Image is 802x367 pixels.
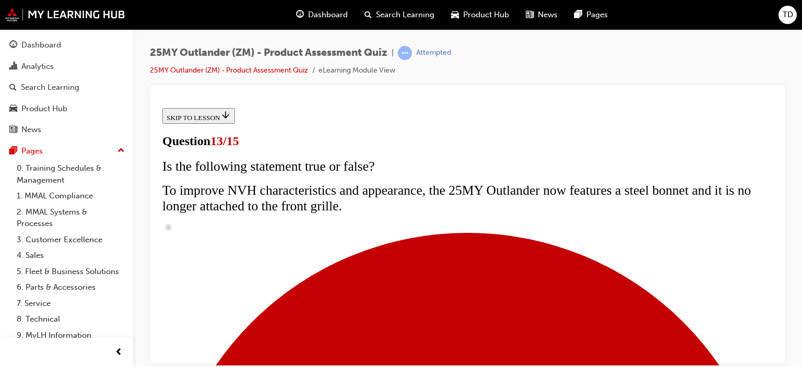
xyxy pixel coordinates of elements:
a: 7. Service [13,295,129,312]
a: 5. Fleet & Business Solutions [13,264,129,280]
a: 2. MMAL Systems & Processes [13,204,129,232]
a: 0. Training Schedules & Management [13,160,129,188]
div: Analytics [21,61,54,73]
img: mmal [5,8,125,21]
button: TD [779,6,797,24]
span: Product Hub [463,9,509,21]
span: car-icon [9,104,17,114]
a: 6. Parts & Accessories [13,279,129,295]
span: news-icon [9,125,17,135]
div: Dashboard [21,39,61,51]
span: guage-icon [296,8,304,21]
button: SKIP TO LESSON [4,4,77,20]
span: news-icon [526,8,534,21]
span: search-icon [9,83,17,92]
button: Pages [4,141,129,161]
a: 25MY Outlander (ZM) - Product Assessment Quiz [150,66,308,75]
a: news-iconNews [517,4,566,26]
div: News [21,124,41,136]
a: Dashboard [4,35,129,55]
span: car-icon [451,8,459,21]
button: DashboardAnalyticsSearch LearningProduct HubNews [4,33,129,141]
span: TD [783,9,793,21]
a: pages-iconPages [566,4,616,26]
a: car-iconProduct Hub [443,4,517,26]
span: pages-icon [574,8,582,21]
span: chart-icon [9,62,17,72]
a: 9. MyLH Information [13,327,129,344]
span: Search Learning [376,9,434,21]
span: pages-icon [9,147,17,156]
li: eLearning Module View [319,65,395,77]
a: Analytics [4,57,129,76]
div: Attempted [416,48,451,58]
a: search-iconSearch Learning [356,4,443,26]
span: guage-icon [9,41,17,50]
a: 1. MMAL Compliance [13,188,129,204]
a: News [4,120,129,139]
span: 25MY Outlander (ZM) - Product Assessment Quiz [150,47,387,59]
span: Pages [586,9,608,21]
span: learningRecordVerb_ATTEMPT-icon [398,46,412,60]
a: Search Learning [4,78,129,97]
a: 4. Sales [13,247,129,264]
span: search-icon [364,8,372,21]
span: prev-icon [115,346,123,359]
span: Dashboard [308,9,348,21]
div: Search Learning [21,81,79,93]
span: up-icon [117,144,125,158]
span: News [538,9,558,21]
a: 3. Customer Excellence [13,232,129,248]
a: 8. Technical [13,311,129,327]
div: Product Hub [21,103,67,115]
a: Product Hub [4,99,129,119]
div: Pages [21,145,43,157]
span: SKIP TO LESSON [8,10,73,18]
span: | [392,47,394,59]
a: guage-iconDashboard [288,4,356,26]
